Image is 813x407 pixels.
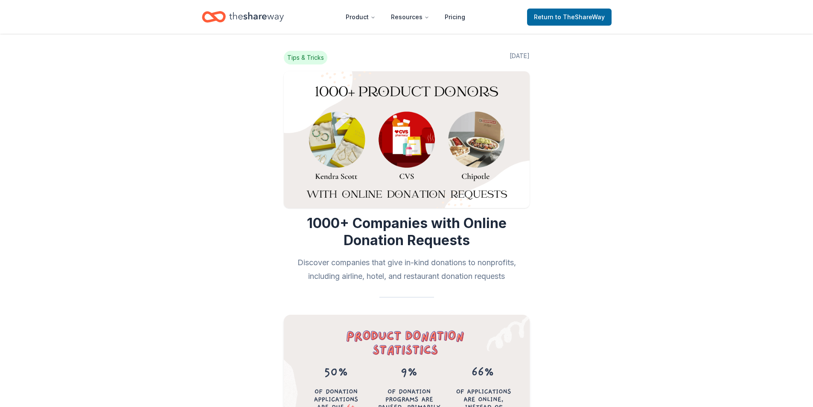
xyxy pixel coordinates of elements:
a: Pricing [438,9,472,26]
span: Return [534,12,605,22]
h2: Discover companies that give in-kind donations to nonprofits, including airline, hotel, and resta... [284,256,530,283]
span: Tips & Tricks [284,51,327,64]
h1: 1000+ Companies with Online Donation Requests [284,215,530,249]
a: Returnto TheShareWay [527,9,612,26]
span: [DATE] [510,51,530,64]
span: to TheShareWay [555,13,605,20]
img: Image for 1000+ Companies with Online Donation Requests [284,71,530,208]
a: Home [202,7,284,27]
button: Resources [384,9,436,26]
nav: Main [339,7,472,27]
button: Product [339,9,382,26]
